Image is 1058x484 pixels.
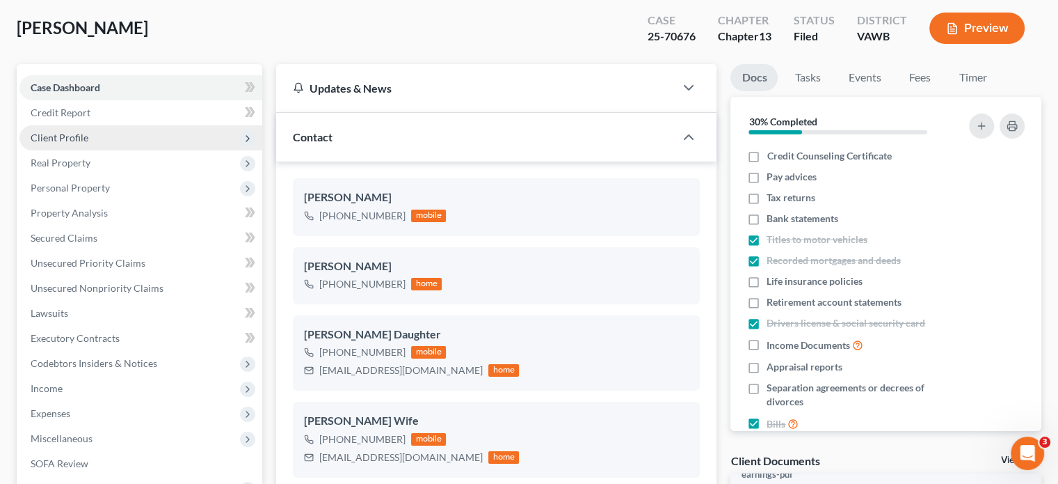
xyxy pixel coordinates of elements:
[304,258,689,275] div: [PERSON_NAME]
[411,346,446,359] div: mobile
[1011,437,1044,470] iframe: Intercom live chat
[748,116,817,127] strong: 30% Completed
[767,295,901,309] span: Retirement account statements
[767,360,842,374] span: Appraisal reports
[31,307,68,319] span: Lawsuits
[19,326,262,351] a: Executory Contracts
[31,157,90,169] span: Real Property
[31,382,63,394] span: Income
[31,107,90,118] span: Credit Report
[19,226,262,251] a: Secured Claims
[767,417,785,431] span: Bills
[293,130,332,143] span: Contact
[31,132,88,143] span: Client Profile
[31,332,120,344] span: Executory Contracts
[1039,437,1050,448] span: 3
[19,301,262,326] a: Lawsuits
[31,257,145,269] span: Unsecured Priority Claims
[783,64,831,91] a: Tasks
[31,458,88,469] span: SOFA Review
[767,338,850,352] span: Income Documents
[31,357,157,369] span: Codebtors Insiders & Notices
[31,207,108,219] span: Property Analysis
[319,364,483,377] div: [EMAIL_ADDRESS][DOMAIN_NAME]
[718,13,771,29] div: Chapter
[304,327,689,343] div: [PERSON_NAME] Daughter
[19,276,262,301] a: Unsecured Nonpriority Claims
[304,413,689,430] div: [PERSON_NAME] Wife
[929,13,1025,44] button: Preview
[319,345,406,359] div: [PHONE_NUMBER]
[411,210,446,222] div: mobile
[794,13,835,29] div: Status
[794,29,835,45] div: Filed
[648,29,696,45] div: 25-70676
[17,17,148,38] span: [PERSON_NAME]
[31,81,100,93] span: Case Dashboard
[767,170,817,184] span: Pay advices
[767,149,891,163] span: Credit Counseling Certificate
[31,182,110,194] span: Personal Property
[19,201,262,226] a: Property Analysis
[648,13,696,29] div: Case
[947,64,997,91] a: Timer
[759,29,771,42] span: 13
[767,212,838,226] span: Bank statements
[488,364,519,377] div: home
[293,81,658,95] div: Updates & News
[767,233,867,247] span: Titles to motor vehicles
[319,451,483,465] div: [EMAIL_ADDRESS][DOMAIN_NAME]
[411,278,442,290] div: home
[718,29,771,45] div: Chapter
[319,277,406,291] div: [PHONE_NUMBER]
[19,251,262,276] a: Unsecured Priority Claims
[31,282,163,294] span: Unsecured Nonpriority Claims
[1001,455,1036,465] a: View All
[767,316,925,330] span: Drivers license & social security card
[897,64,942,91] a: Fees
[767,253,901,267] span: Recorded mortgages and deeds
[411,433,446,446] div: mobile
[730,453,819,468] div: Client Documents
[857,29,907,45] div: VAWB
[19,100,262,125] a: Credit Report
[319,209,406,223] div: [PHONE_NUMBER]
[837,64,892,91] a: Events
[488,451,519,464] div: home
[767,381,952,409] span: Separation agreements or decrees of divorces
[767,191,815,205] span: Tax returns
[304,189,689,206] div: [PERSON_NAME]
[31,432,93,444] span: Miscellaneous
[857,13,907,29] div: District
[767,274,863,288] span: Life insurance policies
[19,75,262,100] a: Case Dashboard
[31,407,70,419] span: Expenses
[319,432,406,446] div: [PHONE_NUMBER]
[31,232,97,244] span: Secured Claims
[730,64,778,91] a: Docs
[19,451,262,476] a: SOFA Review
